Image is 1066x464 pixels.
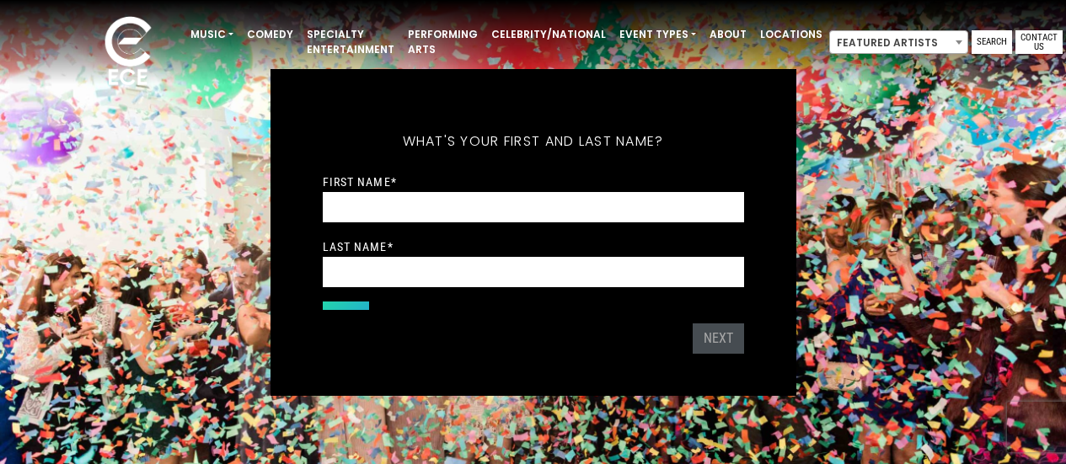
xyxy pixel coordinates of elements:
[613,20,703,49] a: Event Types
[240,20,300,49] a: Comedy
[753,20,829,49] a: Locations
[184,20,240,49] a: Music
[830,31,967,55] span: Featured Artists
[323,239,394,254] label: Last Name
[1015,30,1063,54] a: Contact Us
[972,30,1012,54] a: Search
[703,20,753,49] a: About
[829,30,968,54] span: Featured Artists
[401,20,485,64] a: Performing Arts
[485,20,613,49] a: Celebrity/National
[323,174,397,189] label: First Name
[300,20,401,64] a: Specialty Entertainment
[86,12,170,93] img: ece_new_logo_whitev2-1.png
[323,111,744,172] h5: What's your first and last name?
